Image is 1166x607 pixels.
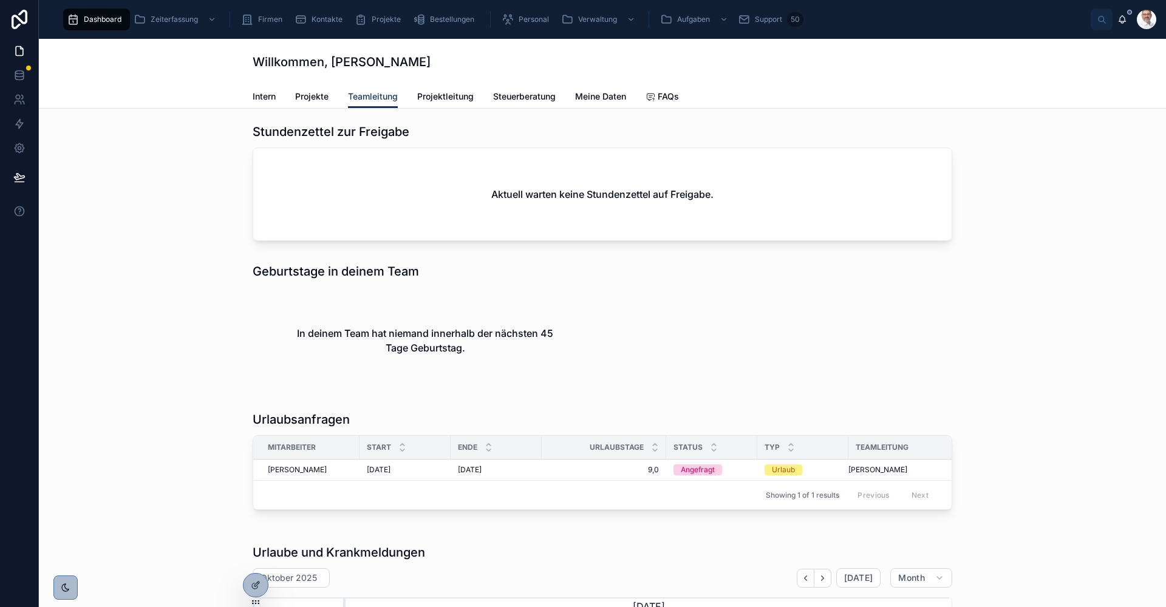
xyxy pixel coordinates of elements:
[367,465,390,475] span: [DATE]
[646,86,679,110] a: FAQs
[291,326,559,355] h2: In deinem Team hat niemand innerhalb der nächsten 45 Tage Geburtstag.
[58,6,1091,33] div: scrollable content
[491,187,714,202] h2: Aktuell warten keine Stundenzettel auf Freigabe.
[898,572,925,583] span: Month
[253,411,350,428] h1: Urlaubsanfragen
[498,8,557,30] a: Personal
[151,15,198,24] span: Zeiterfassung
[766,490,839,500] span: Showing 1 of 1 results
[253,263,419,280] h1: Geburtstage in deinem Team
[844,572,873,583] span: [DATE]
[351,8,409,30] a: Projekte
[348,86,398,109] a: Teamleitung
[677,15,710,24] span: Aufgaben
[253,90,276,103] span: Intern
[493,90,556,103] span: Steuerberatung
[787,12,803,27] div: 50
[557,8,641,30] a: Verwaltung
[367,443,391,452] span: Start
[575,90,626,103] span: Meine Daten
[430,15,474,24] span: Bestellungen
[458,465,534,475] a: [DATE]
[312,15,343,24] span: Kontakte
[291,8,351,30] a: Kontakte
[253,544,425,561] h1: Urlaube und Krankmeldungen
[765,443,780,452] span: Typ
[63,8,130,30] a: Dashboard
[549,465,659,475] a: 9,0
[458,465,482,475] span: [DATE]
[268,465,327,475] span: [PERSON_NAME]
[658,90,679,103] span: FAQs
[493,86,556,110] a: Steuerberatung
[268,465,352,475] a: [PERSON_NAME]
[417,90,474,103] span: Projektleitung
[578,15,617,24] span: Verwaltung
[890,568,952,588] button: Month
[253,123,409,140] h1: Stundenzettel zur Freigabe
[673,464,750,475] a: Angefragt
[237,8,291,30] a: Firmen
[253,86,276,110] a: Intern
[734,8,807,30] a: Support50
[656,8,734,30] a: Aufgaben
[755,15,782,24] span: Support
[856,443,909,452] span: Teamleitung
[268,443,316,452] span: Mitarbeiter
[848,465,907,475] span: [PERSON_NAME]
[253,53,431,70] h1: Willkommen, [PERSON_NAME]
[84,15,121,24] span: Dashboard
[348,90,398,103] span: Teamleitung
[673,443,703,452] span: Status
[295,86,329,110] a: Projekte
[765,464,841,475] a: Urlaub
[258,15,282,24] span: Firmen
[372,15,401,24] span: Projekte
[367,465,443,475] a: [DATE]
[409,8,483,30] a: Bestellungen
[458,443,477,452] span: Ende
[295,90,329,103] span: Projekte
[519,15,549,24] span: Personal
[575,86,626,110] a: Meine Daten
[261,572,317,584] h2: Oktober 2025
[417,86,474,110] a: Projektleitung
[836,568,881,588] button: [DATE]
[848,465,961,475] a: [PERSON_NAME]
[772,464,795,475] div: Urlaub
[130,8,222,30] a: Zeiterfassung
[590,443,644,452] span: Urlaubstage
[681,464,715,475] div: Angefragt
